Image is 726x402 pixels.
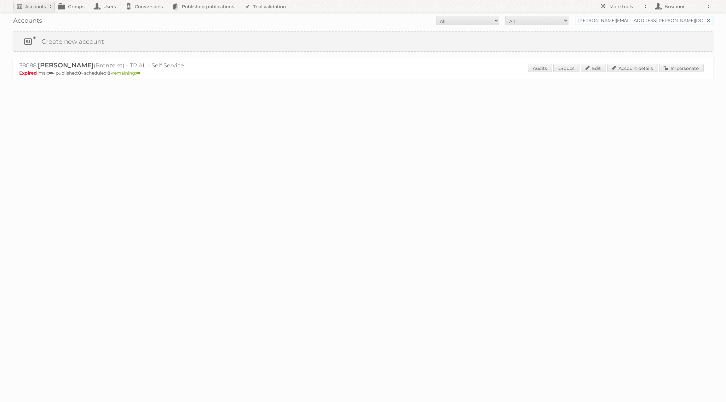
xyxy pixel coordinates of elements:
h2: Accounts [25,3,46,10]
strong: 0 [107,70,111,76]
strong: ∞ [49,70,53,76]
span: [PERSON_NAME] [38,61,94,69]
a: Groups [553,64,579,72]
h2: 38088: (Bronze ∞) - TRIAL - Self Service [19,61,240,70]
p: max: - published: - scheduled: - [19,70,707,76]
a: Create new account [13,32,713,51]
a: Impersonate [659,64,704,72]
h2: Busranur [663,3,704,10]
a: Edit [581,64,606,72]
h2: More tools [609,3,641,10]
a: Account details [607,64,658,72]
strong: ∞ [136,70,140,76]
strong: 0 [78,70,81,76]
span: Expired [19,70,38,76]
span: remaining: [112,70,140,76]
a: Audits [528,64,552,72]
